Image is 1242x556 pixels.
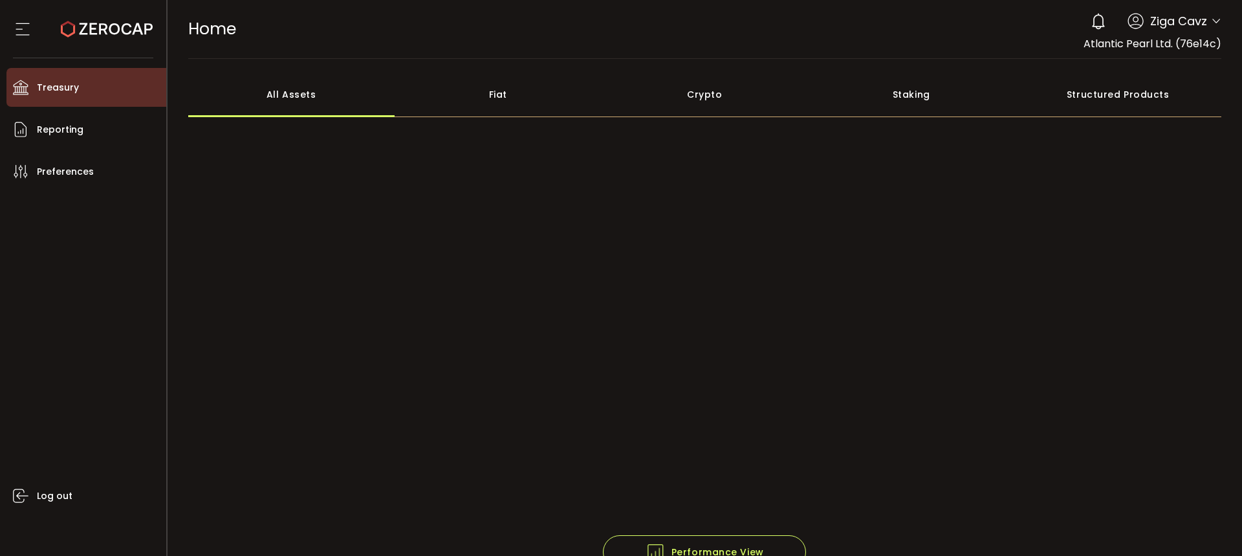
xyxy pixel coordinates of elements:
[37,162,94,181] span: Preferences
[1015,72,1222,117] div: Structured Products
[1084,36,1221,51] span: Atlantic Pearl Ltd. (76e14c)
[188,72,395,117] div: All Assets
[37,120,83,139] span: Reporting
[1177,494,1242,556] iframe: Chat Widget
[188,17,236,40] span: Home
[1150,12,1207,30] span: Ziga Cavz
[37,487,72,506] span: Log out
[602,72,809,117] div: Crypto
[37,78,79,97] span: Treasury
[395,72,602,117] div: Fiat
[808,72,1015,117] div: Staking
